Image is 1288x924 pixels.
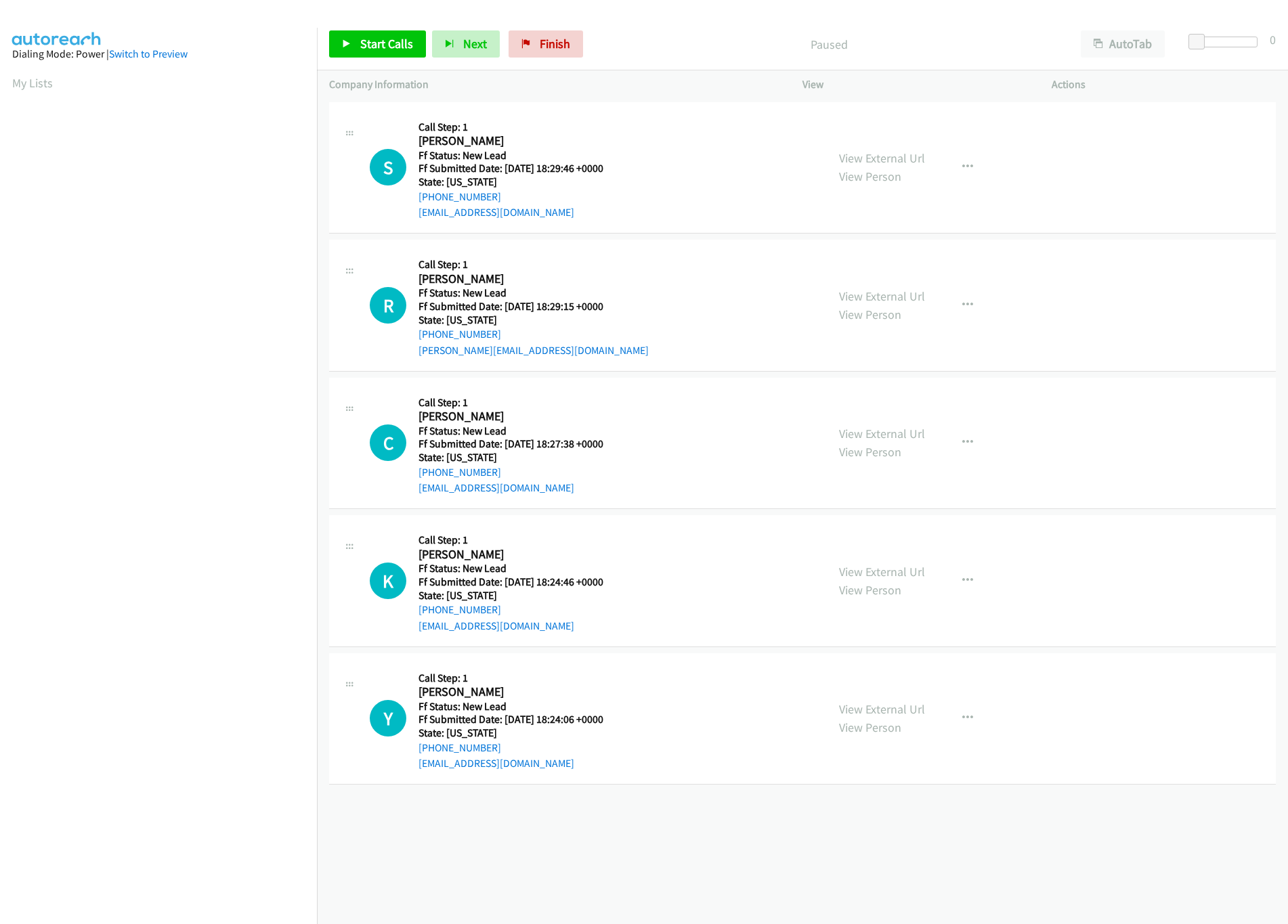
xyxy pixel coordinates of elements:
a: Switch to Preview [109,47,188,60]
h1: S [370,149,406,185]
a: [PHONE_NUMBER] [418,466,501,479]
h5: Call Step: 1 [418,396,620,410]
iframe: Dialpad [12,104,317,747]
h5: Ff Status: New Lead [418,286,649,300]
h2: [PERSON_NAME] [418,409,620,424]
h2: [PERSON_NAME] [418,547,620,563]
a: View Person [839,444,901,460]
a: [PHONE_NUMBER] [418,603,501,616]
span: Next [463,36,487,51]
h5: State: [US_STATE] [418,589,620,602]
h5: Call Step: 1 [418,533,620,547]
button: Next [432,30,500,58]
a: View External Url [839,288,925,304]
span: Finish [540,36,570,51]
h5: Ff Status: New Lead [418,700,620,713]
p: Actions [1052,76,1276,93]
h1: Y [370,700,406,736]
a: View External Url [839,564,925,579]
h1: C [370,424,406,461]
a: [EMAIL_ADDRESS][DOMAIN_NAME] [418,481,574,494]
a: [PERSON_NAME][EMAIL_ADDRESS][DOMAIN_NAME] [418,344,649,357]
h2: [PERSON_NAME] [418,684,620,700]
h5: Call Step: 1 [418,672,620,685]
h5: Ff Submitted Date: [DATE] 18:24:46 +0000 [418,575,620,589]
h5: Ff Submitted Date: [DATE] 18:27:38 +0000 [418,437,620,451]
h5: Ff Submitted Date: [DATE] 18:24:06 +0000 [418,713,620,726]
a: Start Calls [329,30,426,58]
a: View External Url [839,150,925,166]
h5: Ff Status: New Lead [418,424,620,438]
a: View Person [839,582,901,598]
div: The call is yet to be attempted [370,424,406,461]
h5: Ff Submitted Date: [DATE] 18:29:46 +0000 [418,162,620,175]
h1: R [370,287,406,324]
a: View External Url [839,701,925,717]
h2: [PERSON_NAME] [418,271,620,287]
h5: Ff Status: New Lead [418,562,620,575]
div: The call is yet to be attempted [370,287,406,324]
p: Paused [601,35,1056,53]
a: [PHONE_NUMBER] [418,741,501,754]
h5: State: [US_STATE] [418,313,649,327]
h5: State: [US_STATE] [418,451,620,464]
a: [EMAIL_ADDRESS][DOMAIN_NAME] [418,206,574,219]
h1: K [370,563,406,599]
p: View [802,76,1027,93]
a: [PHONE_NUMBER] [418,328,501,340]
a: View Person [839,169,901,184]
a: View Person [839,307,901,322]
h5: Call Step: 1 [418,120,620,134]
div: The call is yet to be attempted [370,149,406,185]
h5: State: [US_STATE] [418,726,620,740]
p: Company Information [329,76,778,93]
div: Delay between calls (in seconds) [1195,37,1258,47]
div: The call is yet to be attempted [370,700,406,736]
h2: [PERSON_NAME] [418,133,620,149]
a: View External Url [839,426,925,441]
a: [PHONE_NUMBER] [418,190,501,203]
div: Dialing Mode: Power | [12,46,305,62]
h5: Ff Status: New Lead [418,149,620,162]
a: [EMAIL_ADDRESS][DOMAIN_NAME] [418,619,574,632]
a: Finish [509,30,583,58]
a: My Lists [12,75,53,91]
h5: State: [US_STATE] [418,175,620,189]
a: View Person [839,720,901,735]
div: The call is yet to be attempted [370,563,406,599]
button: AutoTab [1081,30,1165,58]
a: [EMAIL_ADDRESS][DOMAIN_NAME] [418,757,574,770]
div: 0 [1270,30,1276,49]
h5: Call Step: 1 [418,258,649,271]
span: Start Calls [360,36,413,51]
h5: Ff Submitted Date: [DATE] 18:29:15 +0000 [418,300,649,313]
